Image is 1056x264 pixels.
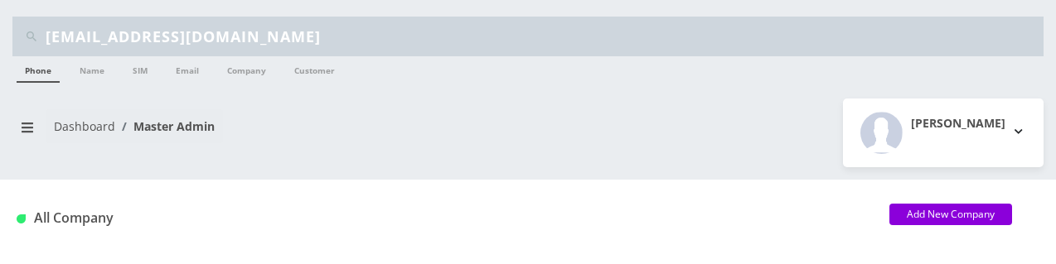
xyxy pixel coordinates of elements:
[71,56,113,81] a: Name
[17,214,26,223] img: All Company
[843,98,1044,167] button: [PERSON_NAME]
[911,117,1005,131] h2: [PERSON_NAME]
[124,56,156,81] a: SIM
[167,56,207,81] a: Email
[286,56,343,81] a: Customer
[17,56,60,83] a: Phone
[46,21,1039,52] input: Search Teltik
[219,56,274,81] a: Company
[12,109,516,156] nav: breadcrumb
[889,204,1012,225] a: Add New Company
[115,118,215,135] li: Master Admin
[17,210,865,226] h1: All Company
[54,118,115,134] a: Dashboard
